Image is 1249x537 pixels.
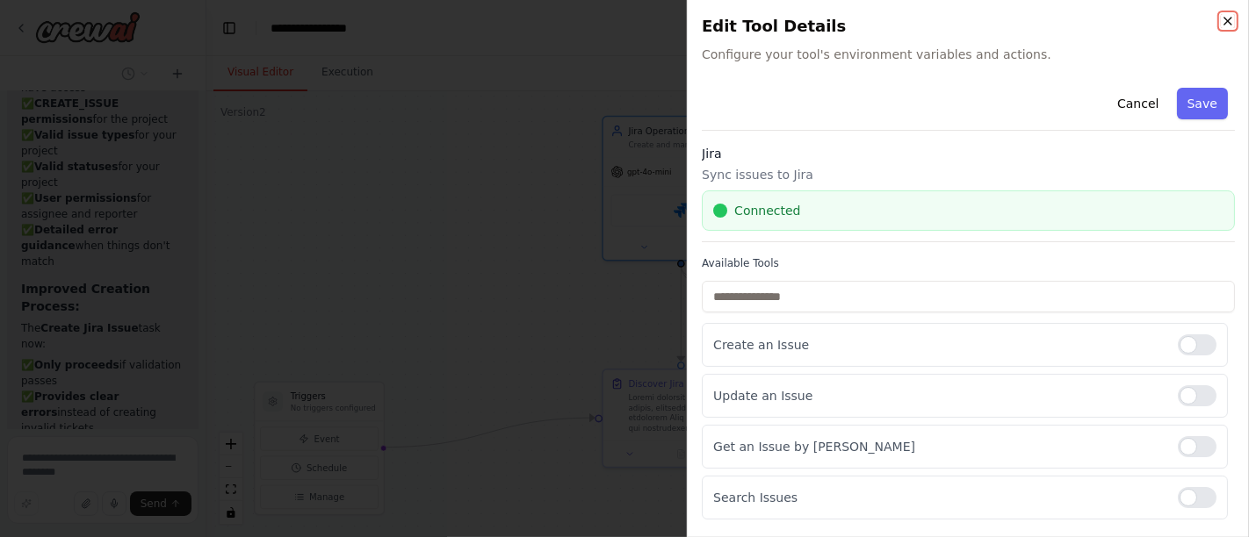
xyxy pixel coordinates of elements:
[713,438,1164,455] p: Get an Issue by [PERSON_NAME]
[702,166,1235,183] p: Sync issues to Jira
[713,489,1164,506] p: Search Issues
[734,202,800,219] span: Connected
[702,256,1235,270] label: Available Tools
[713,336,1164,354] p: Create an Issue
[702,14,1235,39] h2: Edit Tool Details
[713,387,1164,405] p: Update an Issue
[702,46,1235,63] span: Configure your tool's environment variables and actions.
[1107,88,1169,119] button: Cancel
[1177,88,1228,119] button: Save
[702,145,1235,162] h3: Jira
